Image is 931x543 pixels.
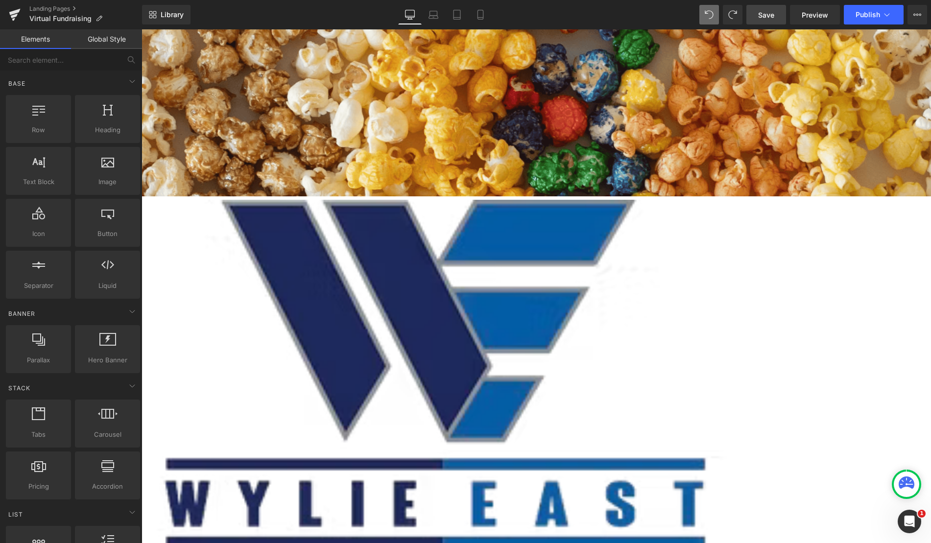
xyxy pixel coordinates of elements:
a: New Library [142,5,191,24]
span: Banner [7,309,36,318]
button: More [907,5,927,24]
a: Tablet [445,5,469,24]
span: Separator [9,281,68,291]
span: Virtual Fundraising [29,15,92,23]
span: Publish [856,11,880,19]
span: Stack [7,383,31,393]
a: Laptop [422,5,445,24]
span: Tabs [9,429,68,440]
a: Desktop [398,5,422,24]
span: List [7,510,24,519]
span: Hero Banner [78,355,137,365]
span: Image [78,177,137,187]
span: Liquid [78,281,137,291]
span: 1 [918,510,926,518]
span: Accordion [78,481,137,492]
button: Undo [699,5,719,24]
span: Carousel [78,429,137,440]
button: Publish [844,5,904,24]
iframe: Intercom live chat [898,510,921,533]
a: Global Style [71,29,142,49]
span: Library [161,10,184,19]
span: Text Block [9,177,68,187]
span: Heading [78,125,137,135]
span: Pricing [9,481,68,492]
span: Preview [802,10,828,20]
a: Preview [790,5,840,24]
button: Redo [723,5,742,24]
span: Icon [9,229,68,239]
a: Mobile [469,5,492,24]
span: Save [758,10,774,20]
span: Row [9,125,68,135]
span: Parallax [9,355,68,365]
a: Landing Pages [29,5,142,13]
span: Base [7,79,26,88]
span: Button [78,229,137,239]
